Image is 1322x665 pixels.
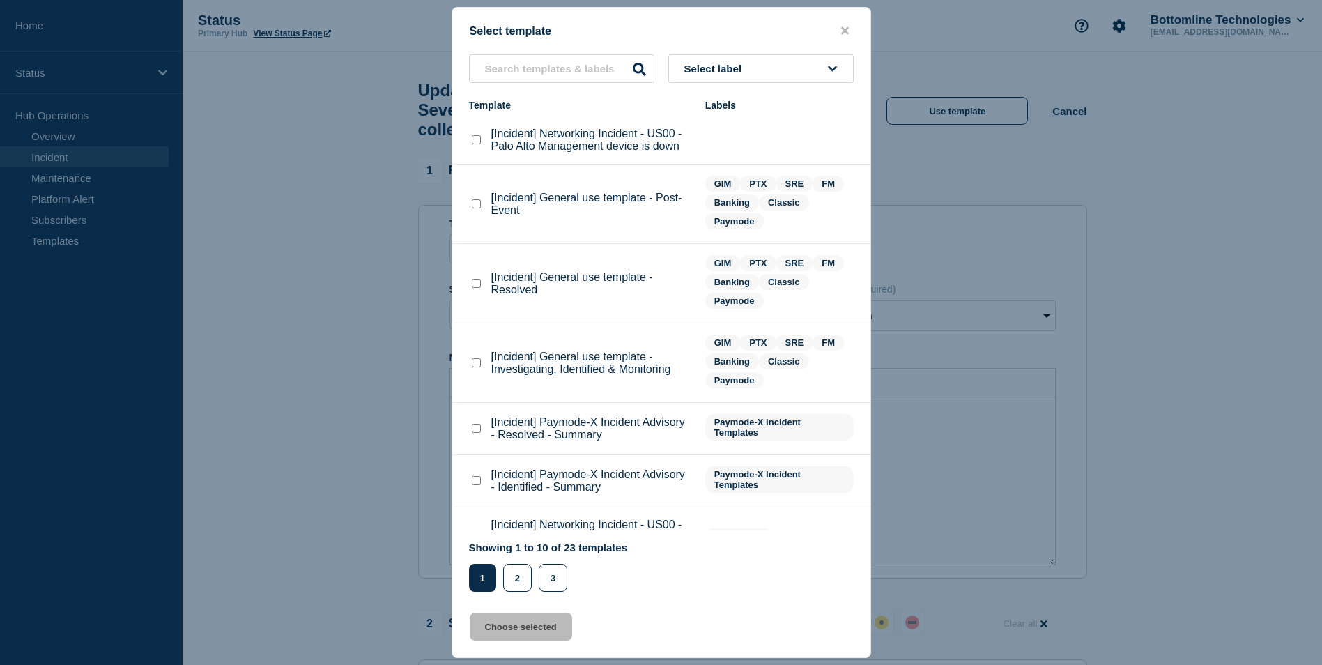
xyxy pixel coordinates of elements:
[491,351,691,376] p: [Incident] General use template - Investigating, Identified & Monitoring
[705,414,854,441] span: Paymode-X Incident Templates
[470,613,572,641] button: Choose selected
[705,335,741,351] span: GIM
[469,542,628,553] p: Showing 1 to 10 of 23 templates
[469,564,496,592] button: 1
[491,128,691,153] p: [Incident] Networking Incident - US00 - Palo Alto Management device is down
[813,335,844,351] span: FM
[668,54,854,83] button: Select label
[705,293,764,309] span: Paymode
[776,255,813,271] span: SRE
[452,24,870,38] div: Select template
[705,353,759,369] span: Banking
[491,192,691,217] p: [Incident] General use template - Post-Event
[472,358,481,367] input: [Incident] General use template - Investigating, Identified & Monitoring checkbox
[472,199,481,208] input: [Incident] General use template - Post-Event checkbox
[469,100,691,111] div: Template
[813,176,844,192] span: FM
[759,353,809,369] span: Classic
[740,176,776,192] span: PTX
[472,424,481,433] input: [Incident] Paymode-X Incident Advisory - Resolved - Summary checkbox
[813,255,844,271] span: FM
[684,63,748,75] span: Select label
[472,279,481,288] input: [Incident] General use template - Resolved checkbox
[491,519,691,556] p: [Incident] Networking Incident - US00 - Failing over Primary VPN device to Secondary VPN device
[491,468,691,494] p: [Incident] Paymode-X Incident Advisory - Identified - Summary
[776,335,813,351] span: SRE
[705,372,764,388] span: Paymode
[837,24,853,38] button: close button
[705,100,854,111] div: Labels
[705,528,773,544] span: Networking
[705,274,759,290] span: Banking
[472,476,481,485] input: [Incident] Paymode-X Incident Advisory - Identified - Summary checkbox
[705,255,741,271] span: GIM
[705,466,854,493] span: Paymode-X Incident Templates
[705,176,741,192] span: GIM
[705,213,764,229] span: Paymode
[503,564,532,592] button: 2
[740,255,776,271] span: PTX
[472,135,481,144] input: [Incident] Networking Incident - US00 - Palo Alto Management device is down checkbox
[469,54,654,83] input: Search templates & labels
[491,271,691,296] p: [Incident] General use template - Resolved
[705,194,759,211] span: Banking
[759,274,809,290] span: Classic
[491,416,691,441] p: [Incident] Paymode-X Incident Advisory - Resolved - Summary
[539,564,567,592] button: 3
[759,194,809,211] span: Classic
[776,176,813,192] span: SRE
[740,335,776,351] span: PTX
